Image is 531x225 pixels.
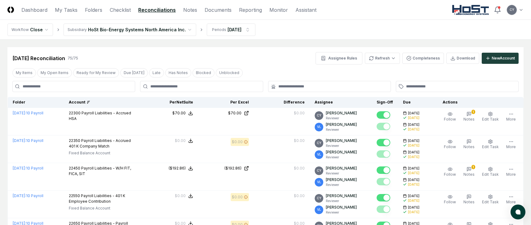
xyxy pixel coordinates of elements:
[11,27,29,33] div: Workflow
[492,55,515,61] div: New Account
[317,180,321,184] span: VL
[408,116,419,120] div: [DATE]
[317,113,321,118] span: CY
[377,150,390,158] button: Mark complete
[120,68,148,77] button: Due Today
[481,110,500,123] button: Edit Task
[443,138,457,151] button: Follow
[69,150,137,156] p: Fixed Balance Account
[13,138,26,143] span: [DATE] :
[13,138,43,143] a: [DATE]:10 Payroll
[444,200,456,204] span: Follow
[13,166,26,170] span: [DATE] :
[402,53,444,64] button: Completeness
[326,116,357,121] p: Reviewer
[408,194,419,198] span: [DATE]
[463,117,475,121] span: Notes
[408,210,419,214] div: [DATE]
[377,166,390,174] button: Mark complete
[326,205,357,210] p: [PERSON_NAME]
[142,97,198,108] th: Per NetSuite
[444,144,456,149] span: Follow
[169,165,193,171] button: ($192.86)
[294,193,305,199] div: $0.00
[372,97,398,108] th: Sign-Off
[69,166,131,176] span: Payroll Liabilities - W/H FIT, FICA, SIT
[482,53,519,64] button: NewAccount
[471,165,475,169] div: 1
[326,210,357,215] p: Reviewer
[452,5,489,15] img: HoSt BioEnergy logo
[310,97,372,108] th: Assignee
[69,99,137,105] div: Account
[13,166,43,170] a: [DATE]:10 Payroll
[203,165,249,171] a: ($192.86)
[462,110,476,123] button: 1Notes
[175,138,186,143] div: $0.00
[377,194,390,201] button: Mark complete
[505,110,517,123] button: More
[510,7,514,12] span: CY
[68,55,78,61] div: 75 / 75
[408,198,419,203] div: [DATE]
[317,196,321,201] span: CY
[326,177,357,183] p: [PERSON_NAME]
[175,138,193,143] button: $0.00
[183,6,197,14] a: Notes
[294,165,305,171] div: $0.00
[169,165,186,171] div: ($192.86)
[408,143,419,148] div: [DATE]
[8,97,64,108] th: Folder
[269,6,288,14] a: Monitor
[481,165,500,179] button: Edit Task
[69,193,125,204] span: Payroll Liabilities - 401 K Employee Contribution
[408,155,419,159] div: [DATE]
[408,171,419,175] div: [DATE]
[172,110,193,116] button: $70.00
[326,138,357,143] p: [PERSON_NAME]
[481,138,500,151] button: Edit Task
[505,165,517,179] button: More
[232,139,243,145] div: $0.00
[462,165,476,179] button: 1Notes
[365,53,400,64] button: Refresh
[294,110,305,116] div: $0.00
[505,193,517,206] button: More
[326,171,357,176] p: Reviewer
[506,4,517,15] button: CY
[12,68,36,77] button: My Items
[224,165,241,171] div: ($192.86)
[198,97,254,108] th: Per Excel
[69,111,81,115] span: 22300
[192,68,215,77] button: Blocked
[69,166,80,170] span: 22450
[444,172,456,177] span: Follow
[471,110,475,114] div: 1
[68,27,87,33] div: Subsidiary
[85,6,102,14] a: Folders
[205,6,232,14] a: Documents
[326,199,357,203] p: Reviewer
[110,6,131,14] a: Checklist
[138,6,176,14] a: Reconciliations
[443,110,457,123] button: Follow
[443,193,457,206] button: Follow
[505,138,517,151] button: More
[232,194,243,200] div: $0.00
[175,193,193,199] button: $0.00
[326,155,357,160] p: Reviewer
[13,111,26,115] span: [DATE] :
[377,111,390,119] button: Mark complete
[37,68,72,77] button: My Open Items
[295,6,316,14] a: Assistant
[175,193,186,199] div: $0.00
[408,122,419,127] span: [DATE]
[482,144,499,149] span: Edit Task
[216,68,243,77] button: Unblocked
[228,26,241,33] div: [DATE]
[212,27,226,33] div: Periods
[482,200,499,204] span: Edit Task
[55,6,77,14] a: My Tasks
[443,165,457,179] button: Follow
[317,125,321,129] span: VL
